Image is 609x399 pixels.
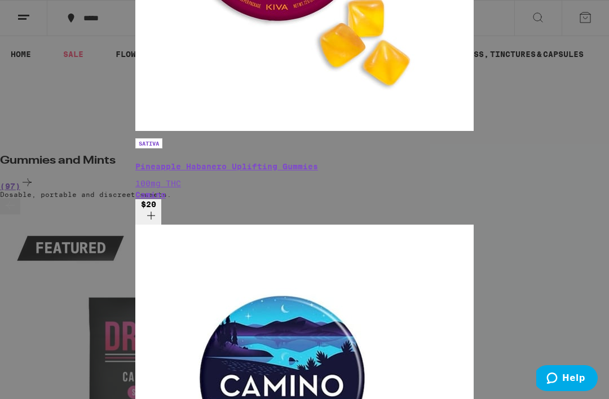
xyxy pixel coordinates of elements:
span: $20 [141,200,156,209]
div: Camino [135,190,474,199]
iframe: Opens a widget where you can find more information [536,365,598,393]
p: Pineapple Habanero Uplifting Gummies [135,162,474,171]
button: Add to bag [135,199,161,225]
p: 100mg THC [135,179,474,188]
p: SATIVA [135,138,162,148]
